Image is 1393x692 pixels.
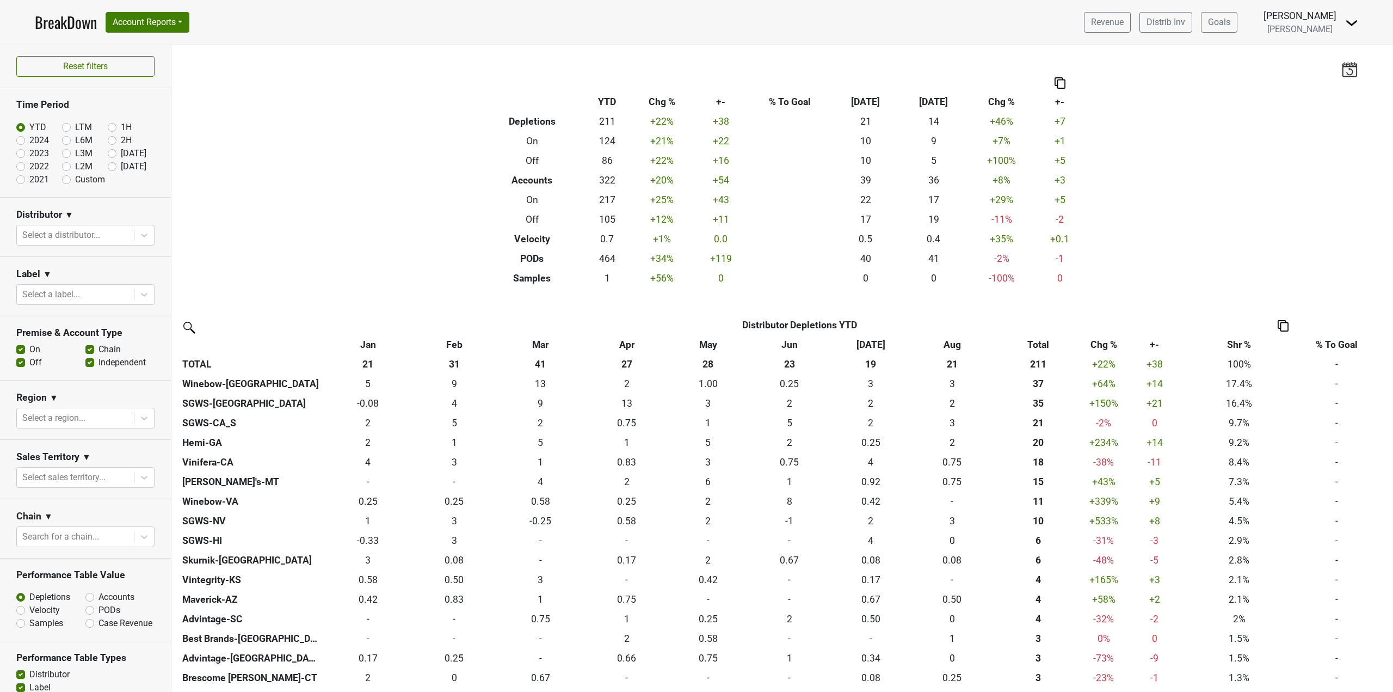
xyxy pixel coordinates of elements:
label: [DATE] [121,147,146,160]
th: 21 [323,354,414,374]
div: 3 [833,377,909,391]
th: Shr %: activate to sort column ascending [1186,335,1292,354]
td: +43 [694,190,748,210]
th: Chg % [630,92,694,112]
div: 3 [914,416,990,430]
td: +5 [1035,190,1084,210]
td: 14 [899,112,967,131]
span: +22% [1092,359,1115,370]
th: Accounts [480,170,584,190]
div: 3 [670,455,746,469]
div: 2 [325,436,411,450]
span: +38 [1147,359,1163,370]
th: 23 [749,354,830,374]
td: 0 [414,472,495,492]
div: 2 [325,416,411,430]
td: 3.167 [911,413,993,433]
th: [DATE] [831,92,899,112]
td: 3.99 [495,472,586,492]
td: +38 [694,112,748,131]
div: 13 [497,377,583,391]
th: 21 [911,354,993,374]
button: Reset filters [16,56,155,77]
label: Off [29,356,42,369]
td: 464 [584,249,630,268]
span: [PERSON_NAME] [1267,24,1333,34]
div: 5 [416,416,492,430]
label: [DATE] [121,160,146,173]
div: -0.08 [325,396,411,411]
td: +12 % [630,210,694,229]
td: +46 % [967,112,1035,131]
h3: Time Period [16,99,155,111]
td: 5 [667,433,749,452]
div: 4 [325,455,411,469]
td: 2.75 [667,394,749,413]
td: +43 % [1084,472,1123,492]
div: 0.75 [751,455,828,469]
div: 2 [833,396,909,411]
th: 28 [667,354,749,374]
td: +11 [694,210,748,229]
td: - [1292,433,1380,452]
td: 5.167 [495,433,586,452]
td: - [1292,374,1380,394]
td: 40 [831,249,899,268]
td: 0.75 [749,452,830,472]
div: 5 [497,436,583,450]
td: +22 % [630,151,694,170]
td: 9.2% [1186,433,1292,452]
a: Distrib Inv [1139,12,1192,33]
td: 17.4% [1186,374,1292,394]
td: 9 [899,131,967,151]
td: 124 [584,131,630,151]
td: 10 [831,131,899,151]
div: 2 [833,416,909,430]
div: 15 [995,475,1081,489]
th: Off [480,151,584,170]
td: 2.75 [830,374,912,394]
th: Mar: activate to sort column ascending [495,335,586,354]
th: Vinifera-CA [180,452,323,472]
label: Independent [98,356,146,369]
td: 1 [584,268,630,288]
td: 5.249 [323,374,414,394]
div: 37 [995,377,1081,391]
td: 41 [899,249,967,268]
th: Feb: activate to sort column ascending [414,335,495,354]
td: - [1292,452,1380,472]
div: 0.75 [914,475,990,489]
th: +- [1035,92,1084,112]
td: 2.5 [911,374,993,394]
div: 5 [751,416,828,430]
label: 2023 [29,147,49,160]
div: 0.83 [589,455,665,469]
label: On [29,343,40,356]
td: 13.001 [586,394,668,413]
td: -1 [1035,249,1084,268]
th: Samples [480,268,584,288]
th: Chg %: activate to sort column ascending [1084,335,1123,354]
th: Jul: activate to sort column ascending [830,335,912,354]
td: +21 % [630,131,694,151]
th: 41 [495,354,586,374]
span: ▼ [44,510,53,523]
h3: Chain [16,511,41,522]
div: 1 [589,436,665,450]
h3: Sales Territory [16,451,79,463]
div: 0.92 [833,475,909,489]
td: 6.33 [667,472,749,492]
td: 217 [584,190,630,210]
th: % To Goal: activate to sort column ascending [1292,335,1380,354]
div: 3 [416,455,492,469]
label: Samples [29,617,63,630]
div: 21 [995,416,1081,430]
td: - [1292,394,1380,413]
td: 2.25 [323,433,414,452]
td: +150 % [1084,394,1123,413]
div: +5 [1126,475,1183,489]
td: +7 % [967,131,1035,151]
a: Revenue [1084,12,1131,33]
td: 16.4% [1186,394,1292,413]
td: 2.333 [911,433,993,452]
